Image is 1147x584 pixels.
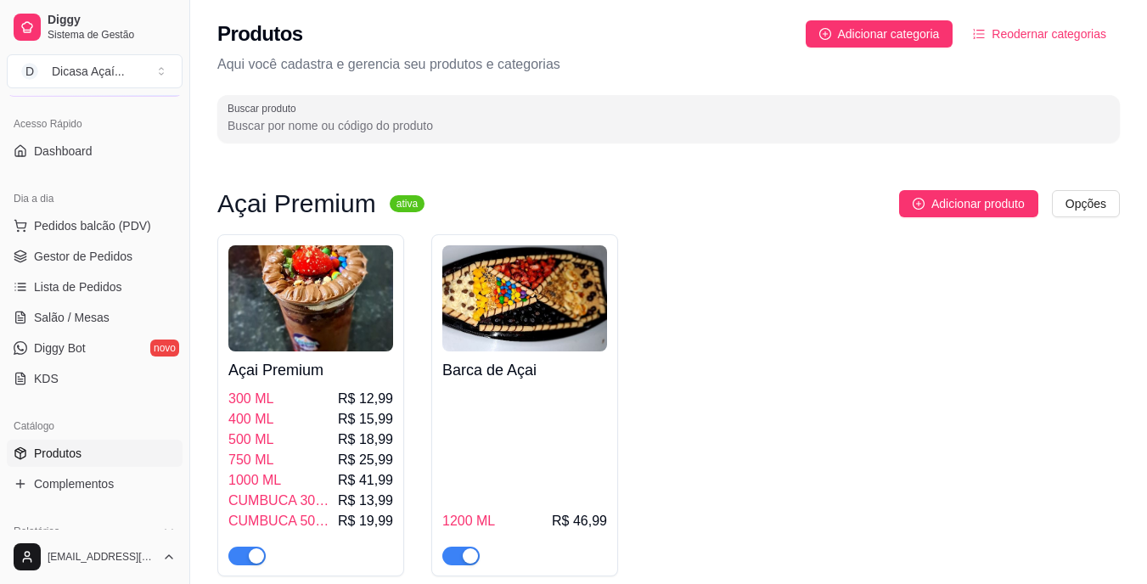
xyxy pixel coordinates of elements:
span: D [21,63,38,80]
button: Select a team [7,54,183,88]
span: R$ 13,99 [338,491,393,511]
span: Salão / Mesas [34,309,110,326]
img: product-image [228,245,393,351]
span: 500 ML [228,430,273,450]
button: Adicionar categoria [806,20,953,48]
a: Lista de Pedidos [7,273,183,300]
span: Gestor de Pedidos [34,248,132,265]
span: R$ 12,99 [338,389,393,409]
p: Aqui você cadastra e gerencia seu produtos e categorias [217,54,1120,75]
a: Diggy Botnovo [7,334,183,362]
span: R$ 25,99 [338,450,393,470]
span: Adicionar produto [931,194,1025,213]
span: Reodernar categorias [992,25,1106,43]
a: Complementos [7,470,183,497]
a: Gestor de Pedidos [7,243,183,270]
span: 300 ML [228,389,273,409]
span: Dashboard [34,143,93,160]
span: R$ 41,99 [338,470,393,491]
span: Produtos [34,445,82,462]
button: Reodernar categorias [959,20,1120,48]
span: Diggy Bot [34,340,86,357]
span: R$ 46,99 [552,511,607,531]
div: Acesso Rápido [7,110,183,138]
sup: ativa [390,195,425,212]
button: Opções [1052,190,1120,217]
span: R$ 15,99 [338,409,393,430]
h4: Açai Premium [228,358,393,382]
span: Opções [1065,194,1106,213]
span: KDS [34,370,59,387]
a: DiggySistema de Gestão [7,7,183,48]
div: Catálogo [7,413,183,440]
div: Dicasa Açaí ... [52,63,125,80]
h2: Produtos [217,20,303,48]
button: Adicionar produto [899,190,1038,217]
span: R$ 19,99 [338,511,393,531]
span: [EMAIL_ADDRESS][DOMAIN_NAME] [48,550,155,564]
label: Buscar produto [228,101,302,115]
a: Salão / Mesas [7,304,183,331]
span: ordered-list [973,28,985,40]
span: 1200 ML [442,511,495,531]
span: plus-circle [819,28,831,40]
img: product-image [442,245,607,351]
span: 1000 ML [228,470,281,491]
span: R$ 18,99 [338,430,393,450]
span: Complementos [34,475,114,492]
span: plus-circle [913,198,925,210]
button: [EMAIL_ADDRESS][DOMAIN_NAME] [7,536,183,577]
a: Produtos [7,440,183,467]
span: Diggy [48,13,176,28]
span: 400 ML [228,409,273,430]
span: Sistema de Gestão [48,28,176,42]
span: Adicionar categoria [838,25,940,43]
button: Pedidos balcão (PDV) [7,212,183,239]
div: Dia a dia [7,185,183,212]
h4: Barca de Açai [442,358,607,382]
h3: Açai Premium [217,194,376,214]
span: CUMBUCA 300 ML [228,491,335,511]
span: 750 ML [228,450,273,470]
span: Pedidos balcão (PDV) [34,217,151,234]
a: KDS [7,365,183,392]
input: Buscar produto [228,117,1110,134]
span: Relatórios [14,525,59,538]
a: Dashboard [7,138,183,165]
span: Lista de Pedidos [34,278,122,295]
span: CUMBUCA 500 ML [228,511,335,531]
